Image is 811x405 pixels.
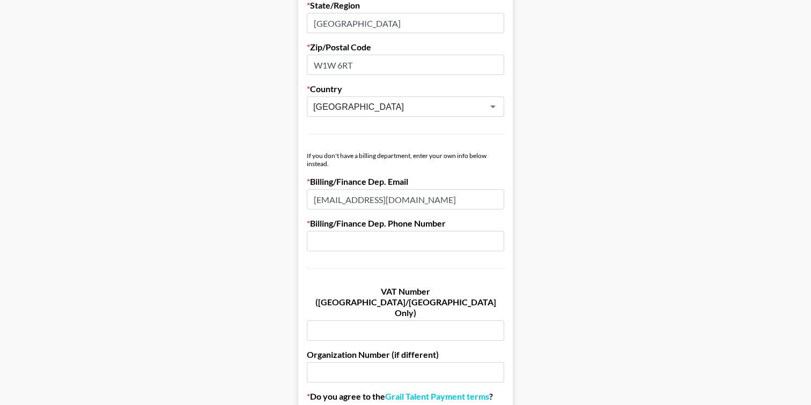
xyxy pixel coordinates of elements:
label: Do you agree to the ? [307,391,504,402]
label: Billing/Finance Dep. Email [307,176,504,187]
a: Grail Talent Payment terms [385,391,489,402]
div: If you don't have a billing department, enter your own info below instead. [307,152,504,168]
label: Country [307,84,504,94]
label: Zip/Postal Code [307,42,504,52]
label: VAT Number ([GEOGRAPHIC_DATA]/[GEOGRAPHIC_DATA] Only) [307,286,504,318]
label: Billing/Finance Dep. Phone Number [307,218,504,229]
label: Organization Number (if different) [307,349,504,360]
button: Open [485,99,500,114]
